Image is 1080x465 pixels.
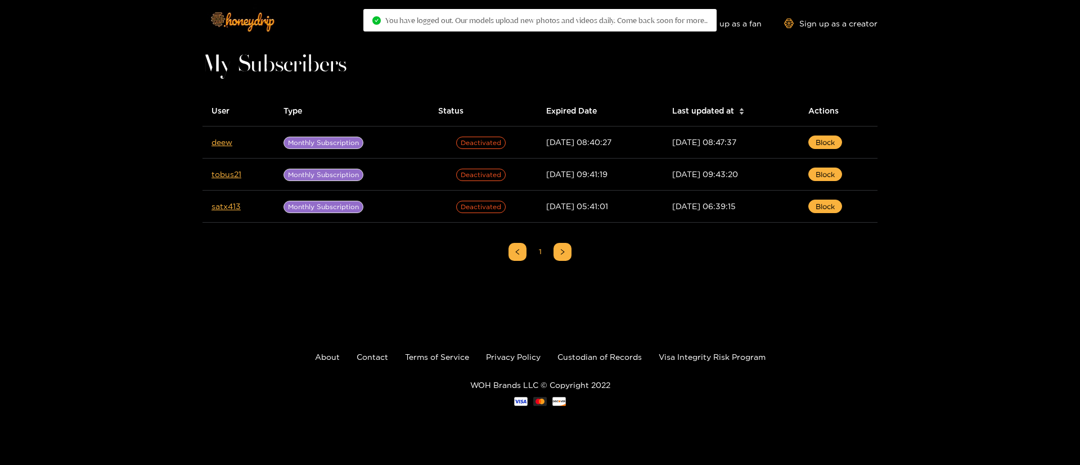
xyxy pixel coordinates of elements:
[405,353,469,361] a: Terms of Service
[659,353,766,361] a: Visa Integrity Risk Program
[211,202,241,210] a: satx413
[808,168,842,181] button: Block
[202,96,274,127] th: User
[486,353,541,361] a: Privacy Policy
[799,96,877,127] th: Actions
[739,110,745,116] span: caret-down
[559,249,566,255] span: right
[816,137,835,148] span: Block
[283,137,363,149] span: Monthly Subscription
[532,243,548,260] a: 1
[514,249,521,255] span: left
[685,19,762,28] a: Sign up as a fan
[508,243,526,261] button: left
[546,138,611,146] span: [DATE] 08:40:27
[508,243,526,261] li: Previous Page
[456,169,506,181] span: Deactivated
[283,169,363,181] span: Monthly Subscription
[546,202,608,210] span: [DATE] 05:41:01
[537,96,663,127] th: Expired Date
[372,16,381,25] span: check-circle
[429,96,538,127] th: Status
[672,202,736,210] span: [DATE] 06:39:15
[315,353,340,361] a: About
[672,170,738,178] span: [DATE] 09:43:20
[808,200,842,213] button: Block
[385,16,708,25] span: You have logged out. Our models upload new photos and videos daily. Come back soon for more..
[357,353,388,361] a: Contact
[456,137,506,149] span: Deactivated
[808,136,842,149] button: Block
[283,201,363,213] span: Monthly Subscription
[531,243,549,261] li: 1
[672,138,736,146] span: [DATE] 08:47:37
[672,105,734,117] span: Last updated at
[816,169,835,180] span: Block
[816,201,835,212] span: Block
[553,243,571,261] button: right
[553,243,571,261] li: Next Page
[274,96,429,127] th: Type
[784,19,877,28] a: Sign up as a creator
[211,138,232,146] a: deew
[456,201,506,213] span: Deactivated
[739,106,745,112] span: caret-up
[202,57,877,73] h1: My Subscribers
[557,353,642,361] a: Custodian of Records
[211,170,241,178] a: tobus21
[546,170,607,178] span: [DATE] 09:41:19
